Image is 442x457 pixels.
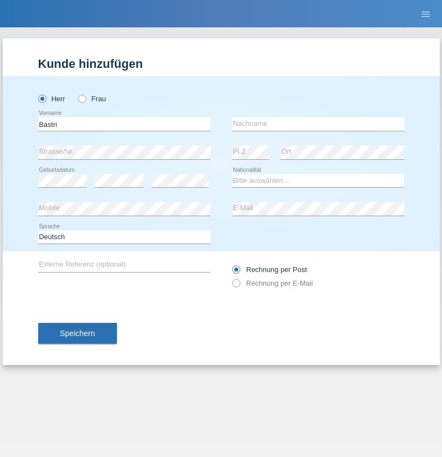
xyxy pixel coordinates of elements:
[38,57,404,71] h1: Kunde hinzufügen
[38,323,117,344] button: Speichern
[232,265,239,279] input: Rechnung per Post
[78,95,85,102] input: Frau
[60,329,95,338] span: Speichern
[420,9,431,20] i: menu
[232,265,307,274] label: Rechnung per Post
[38,95,66,103] label: Herr
[38,95,45,102] input: Herr
[78,95,106,103] label: Frau
[232,279,313,287] label: Rechnung per E-Mail
[232,279,239,293] input: Rechnung per E-Mail
[415,10,437,17] a: menu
